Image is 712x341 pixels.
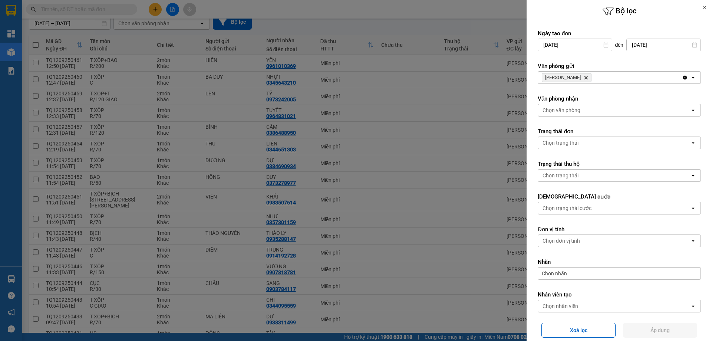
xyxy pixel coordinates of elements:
[538,193,701,200] label: [DEMOGRAPHIC_DATA] cước
[545,75,581,81] span: TAM QUAN
[542,270,567,277] span: Chọn nhãn
[6,6,43,24] div: TÂN PHÚ
[6,7,18,15] span: Gửi:
[690,173,696,178] svg: open
[690,140,696,146] svg: open
[538,258,701,266] label: Nhãn
[584,75,588,80] svg: Delete
[543,106,580,114] div: Chọn văn phòng
[690,205,696,211] svg: open
[543,172,578,179] div: Chọn trạng thái
[538,128,701,135] label: Trạng thái đơn
[538,95,701,102] label: Văn phòng nhận
[527,6,712,17] h6: Bộ lọc
[542,73,591,82] span: TAM QUAN, close by backspace
[690,238,696,244] svg: open
[623,323,697,338] button: Áp dụng
[538,62,701,70] label: Văn phòng gửi
[627,39,701,51] input: Select a date.
[48,23,123,41] div: [PERSON_NAME][GEOGRAPHIC_DATA]
[48,6,66,14] span: Nhận:
[538,291,701,298] label: Nhân viên tạo
[690,303,696,309] svg: open
[543,204,591,212] div: Chọn trạng thái cước
[682,75,688,81] svg: Clear all
[690,75,696,81] svg: open
[538,30,701,37] label: Ngày tạo đơn
[543,302,578,310] div: Chọn nhân viên
[48,6,123,23] div: [PERSON_NAME]
[615,41,624,49] span: đến
[543,237,580,245] div: Chọn đơn vị tính
[538,160,701,168] label: Trạng thái thu hộ
[541,323,616,338] button: Xoá lọc
[543,139,578,147] div: Chọn trạng thái
[690,107,696,113] svg: open
[538,226,701,233] label: Đơn vị tính
[538,39,612,51] input: Select a date.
